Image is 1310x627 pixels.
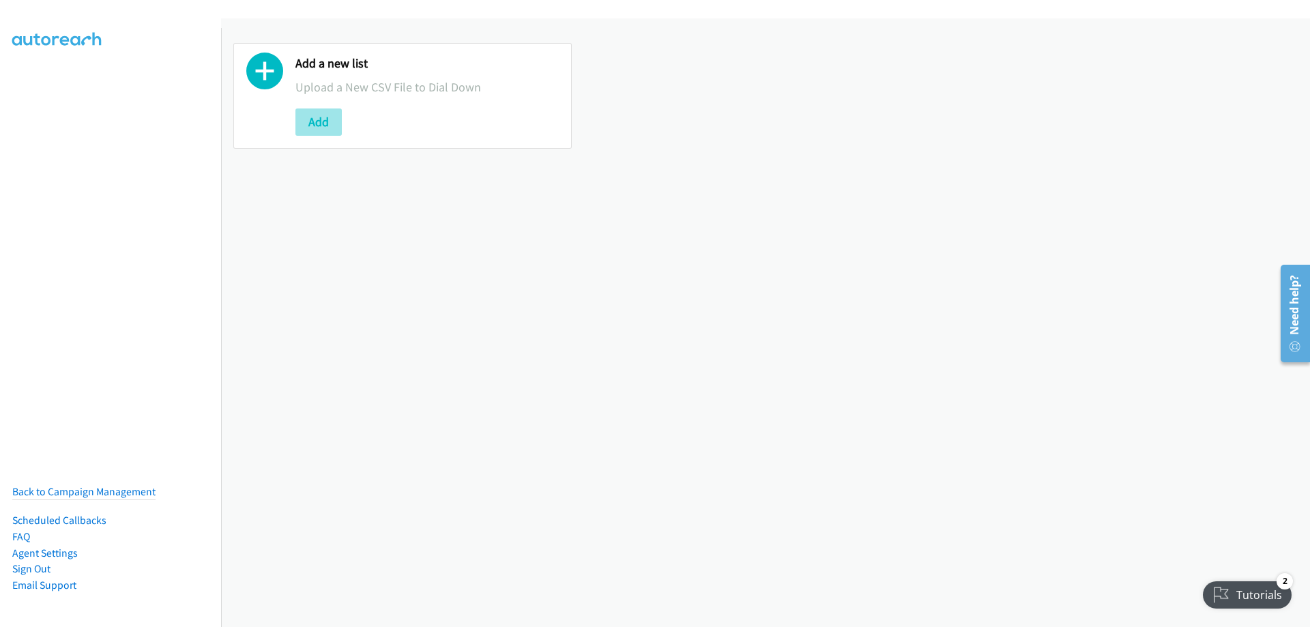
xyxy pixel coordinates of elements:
button: Add [295,108,342,136]
a: Email Support [12,579,76,592]
iframe: Checklist [1195,568,1300,617]
a: FAQ [12,530,30,543]
h2: Add a new list [295,56,559,72]
iframe: Resource Center [1270,259,1310,368]
p: Upload a New CSV File to Dial Down [295,78,559,96]
a: Scheduled Callbacks [12,514,106,527]
a: Agent Settings [12,546,78,559]
a: Sign Out [12,562,50,575]
a: Back to Campaign Management [12,485,156,498]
